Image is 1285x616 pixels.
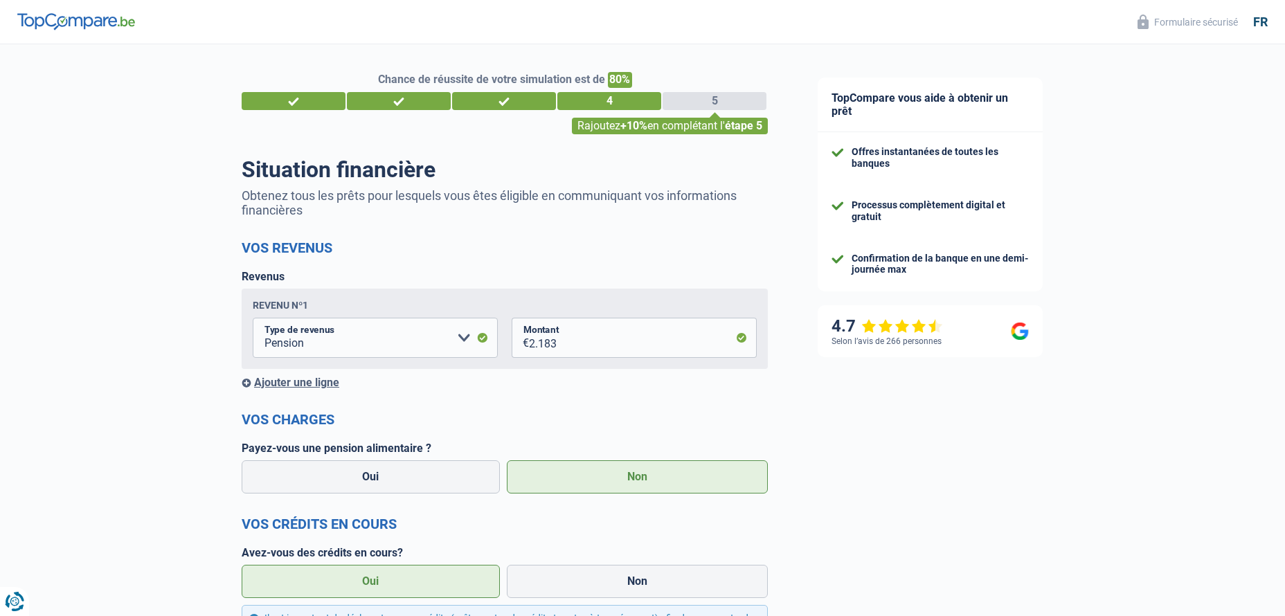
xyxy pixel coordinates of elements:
[378,73,605,86] span: Chance de réussite de votre simulation est de
[17,13,135,30] img: TopCompare Logo
[832,316,943,336] div: 4.7
[852,199,1029,223] div: Processus complètement digital et gratuit
[242,411,768,428] h2: Vos charges
[242,565,500,598] label: Oui
[242,442,768,455] label: Payez-vous une pension alimentaire ?
[852,146,1029,170] div: Offres instantanées de toutes les banques
[620,119,647,132] span: +10%
[242,516,768,532] h2: Vos crédits en cours
[242,460,500,493] label: Oui
[452,92,556,110] div: 3
[242,270,285,283] label: Revenus
[832,336,942,346] div: Selon l’avis de 266 personnes
[512,318,529,358] span: €
[347,92,451,110] div: 2
[608,72,632,88] span: 80%
[663,92,766,110] div: 5
[818,78,1043,132] div: TopCompare vous aide à obtenir un prêt
[242,92,345,110] div: 1
[852,253,1029,276] div: Confirmation de la banque en une demi-journée max
[242,376,768,389] div: Ajouter une ligne
[557,92,661,110] div: 4
[242,156,768,183] h1: Situation financière
[253,300,308,311] div: Revenu nº1
[1129,10,1246,33] button: Formulaire sécurisé
[242,188,768,217] p: Obtenez tous les prêts pour lesquels vous êtes éligible en communiquant vos informations financières
[1253,15,1268,30] div: fr
[242,546,768,559] label: Avez-vous des crédits en cours?
[572,118,768,134] div: Rajoutez en complétant l'
[242,239,768,256] h2: Vos revenus
[507,460,769,493] label: Non
[507,565,769,598] label: Non
[725,119,762,132] span: étape 5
